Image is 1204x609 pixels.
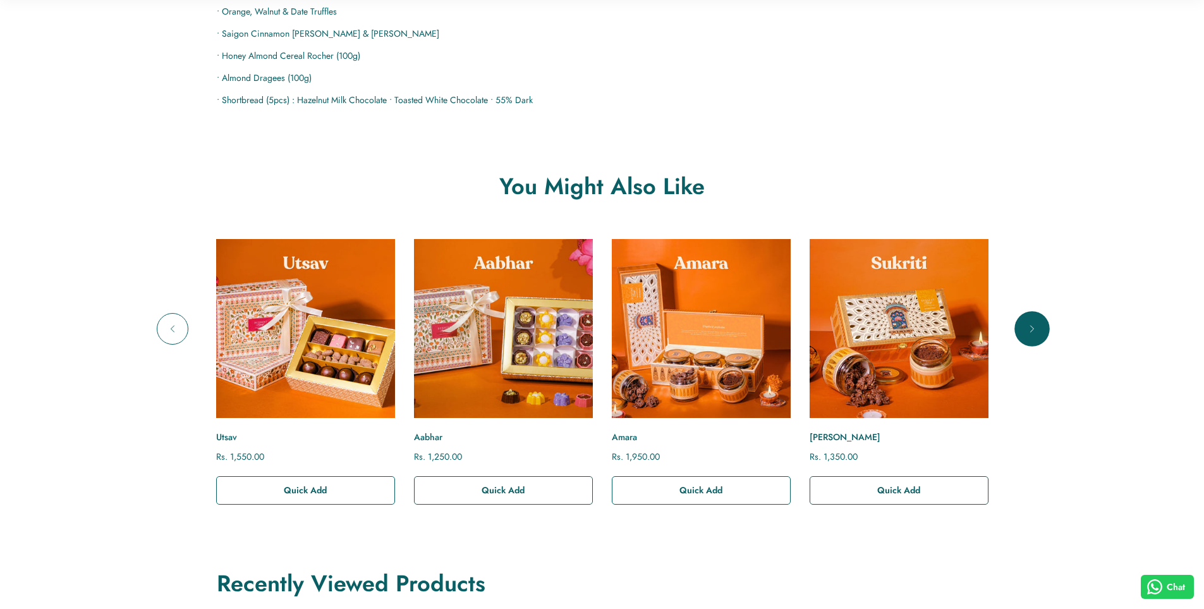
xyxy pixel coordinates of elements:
span: Rs. 1,950.00 [612,450,660,463]
a: Aabhar [414,239,593,418]
a: Sukriti [810,239,988,418]
a: Aabhar [414,431,593,444]
p: • Orange, Walnut & Date Truffles [217,4,988,20]
span: Quick Add [877,484,920,496]
button: Chat [1141,575,1195,599]
a: Amara [612,239,791,418]
span: Quick Add [284,484,327,496]
span: Quick Add [482,484,525,496]
span: Rs. 1,250.00 [414,450,462,463]
h2: Recently Viewed Products [217,568,988,598]
p: • Honey Almond Cereal Rocher (100g) [217,48,988,64]
p: • Shortbread (5pcs) : Hazelnut Milk Chocolate • Toasted White Chocolate • 55% Dark [217,92,988,108]
button: Quick Add [216,476,395,505]
span: Rs. 1,550.00 [216,450,264,463]
p: • Saigon Cinnamon [PERSON_NAME] & [PERSON_NAME] [217,26,988,42]
h2: You Might Also Like [217,171,988,201]
button: Previous [157,313,188,345]
button: Next [1016,313,1048,345]
p: • Almond Dragees (100g) [217,70,988,86]
a: Utsav [216,239,395,418]
span: Chat [1167,581,1185,594]
span: Quick Add [679,484,722,496]
a: Utsav [216,431,395,444]
a: Amara [612,431,791,444]
a: [PERSON_NAME] [810,431,988,444]
button: Quick Add [414,476,593,505]
button: Quick Add [810,476,988,505]
button: Quick Add [612,476,791,505]
span: Rs. 1,350.00 [810,450,858,463]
